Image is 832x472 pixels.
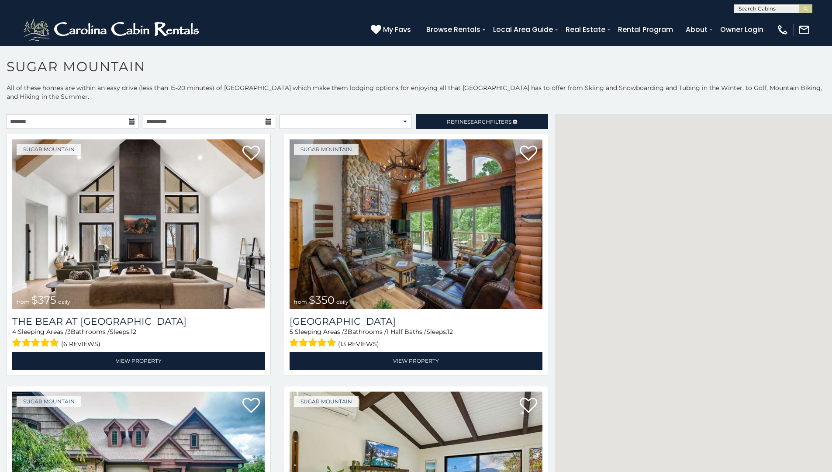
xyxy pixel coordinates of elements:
[22,17,203,43] img: White-1-2.png
[58,298,70,305] span: daily
[290,139,542,309] img: Grouse Moor Lodge
[344,328,348,336] span: 3
[17,144,81,155] a: Sugar Mountain
[12,316,265,327] a: The Bear At [GEOGRAPHIC_DATA]
[681,22,712,37] a: About
[290,316,542,327] h3: Grouse Moor Lodge
[294,298,307,305] span: from
[467,118,490,125] span: Search
[371,24,413,35] a: My Favs
[309,294,335,306] span: $350
[489,22,557,37] a: Local Area Guide
[12,328,16,336] span: 4
[290,316,542,327] a: [GEOGRAPHIC_DATA]
[520,397,537,415] a: Add to favorites
[17,396,81,407] a: Sugar Mountain
[12,139,265,309] img: The Bear At Sugar Mountain
[290,352,542,370] a: View Property
[31,294,56,306] span: $375
[12,352,265,370] a: View Property
[67,328,71,336] span: 3
[12,316,265,327] h3: The Bear At Sugar Mountain
[387,328,426,336] span: 1 Half Baths /
[242,145,260,163] a: Add to favorites
[338,338,379,350] span: (13 reviews)
[294,144,359,155] a: Sugar Mountain
[520,145,537,163] a: Add to favorites
[290,328,293,336] span: 5
[12,327,265,350] div: Sleeping Areas / Bathrooms / Sleeps:
[798,24,810,36] img: mail-regular-white.png
[614,22,677,37] a: Rental Program
[61,338,100,350] span: (6 reviews)
[12,139,265,309] a: The Bear At Sugar Mountain from $375 daily
[294,396,359,407] a: Sugar Mountain
[290,139,542,309] a: Grouse Moor Lodge from $350 daily
[416,114,548,129] a: RefineSearchFilters
[131,328,136,336] span: 12
[447,118,511,125] span: Refine Filters
[422,22,485,37] a: Browse Rentals
[447,328,453,336] span: 12
[561,22,610,37] a: Real Estate
[242,397,260,415] a: Add to favorites
[290,327,542,350] div: Sleeping Areas / Bathrooms / Sleeps:
[336,298,349,305] span: daily
[716,22,768,37] a: Owner Login
[777,24,789,36] img: phone-regular-white.png
[17,298,30,305] span: from
[383,24,411,35] span: My Favs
